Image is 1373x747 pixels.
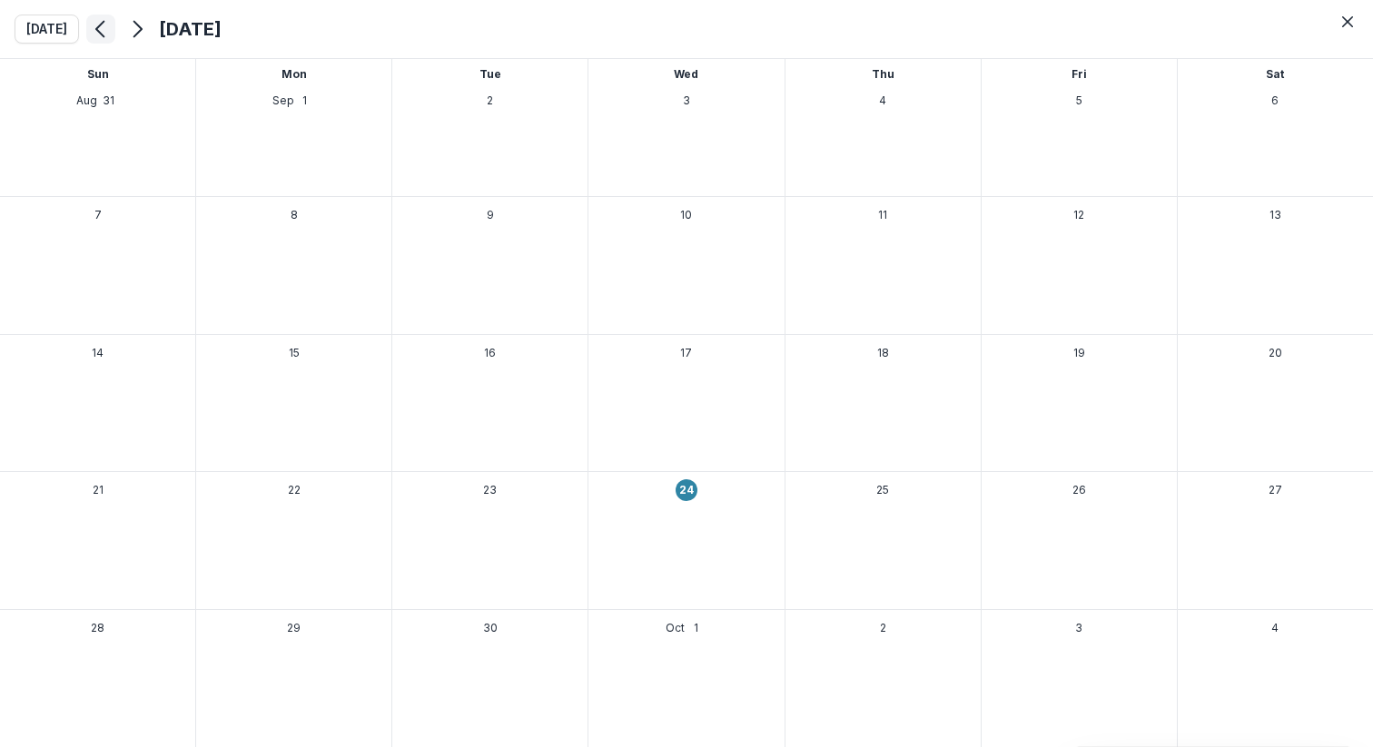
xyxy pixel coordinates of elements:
p: 30 [483,620,498,636]
p: 16 [484,345,496,361]
p: Sep [272,93,294,109]
p: Aug [76,93,97,109]
p: 27 [1269,482,1282,498]
p: Oct [666,620,685,636]
button: Next month [123,15,152,44]
p: 20 [1269,345,1282,361]
p: 22 [288,482,301,498]
p: 24 [679,482,694,498]
p: Wed [674,66,698,83]
p: 5 [1076,93,1082,109]
p: 31 [103,93,114,109]
p: 3 [683,93,690,109]
p: 2 [880,620,886,636]
button: [DATE] [15,15,79,44]
p: 18 [877,345,889,361]
p: 14 [92,345,104,361]
p: 2 [487,93,493,109]
p: 1 [694,620,698,636]
p: 23 [483,482,497,498]
p: 4 [879,93,886,109]
p: 17 [680,345,692,361]
button: Previous month [86,15,115,44]
p: 11 [878,207,887,223]
p: 15 [289,345,300,361]
p: 4 [1271,620,1279,636]
p: 21 [93,482,104,498]
p: 26 [1072,482,1086,498]
p: 3 [1075,620,1082,636]
p: 1 [302,93,307,109]
p: 12 [1073,207,1084,223]
p: 10 [680,207,692,223]
p: 19 [1073,345,1085,361]
p: Fri [1072,66,1087,83]
p: 8 [291,207,298,223]
button: Close [1333,7,1362,36]
p: 7 [94,207,102,223]
p: Tue [479,66,501,83]
h4: [DATE] [159,15,222,43]
p: 13 [1269,207,1281,223]
p: Mon [282,66,307,83]
p: 29 [287,620,301,636]
p: 9 [487,207,494,223]
p: 25 [876,482,889,498]
p: 6 [1271,93,1279,109]
p: Sat [1266,66,1284,83]
p: Thu [872,66,894,83]
p: 28 [91,620,104,636]
p: Sun [87,66,109,83]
